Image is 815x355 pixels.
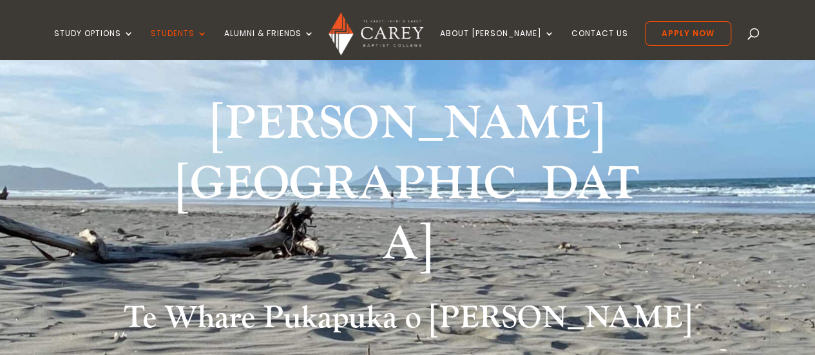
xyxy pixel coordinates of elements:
[82,300,734,343] h2: Te Whare Pukapuka o [PERSON_NAME]
[224,29,314,59] a: Alumni & Friends
[151,29,207,59] a: Students
[329,12,423,55] img: Carey Baptist College
[166,94,649,282] h1: [PERSON_NAME][GEOGRAPHIC_DATA]
[571,29,628,59] a: Contact Us
[645,21,731,46] a: Apply Now
[54,29,134,59] a: Study Options
[440,29,555,59] a: About [PERSON_NAME]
